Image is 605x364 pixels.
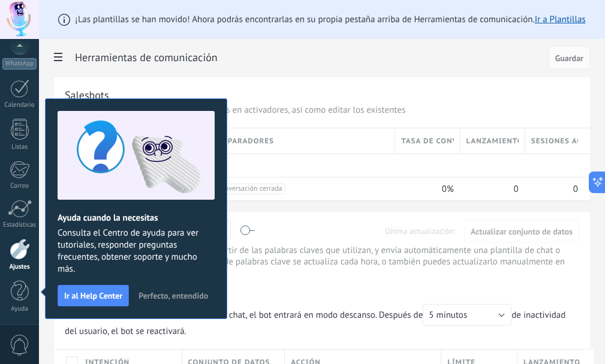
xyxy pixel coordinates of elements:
[460,178,519,200] div: 0
[65,88,109,102] div: Salesbots
[214,136,274,147] span: Disparadores
[573,183,578,195] span: 0
[555,54,583,62] span: Guardar
[65,245,579,279] p: Detecta las intenciones de un cliente a partir de las palabras claves que utilizan, y envía autom...
[514,183,519,195] span: 0
[58,227,215,275] span: Consulta el Centro de ayuda para ver tutoriales, responder preguntas frecuentes, obtener soporte ...
[214,183,285,194] span: Conversación cerrada
[65,304,511,326] span: Cuando un usuario de Kommo se une a un chat, el bot entrará en modo descanso. Después de
[75,14,585,25] span: ¡Las plantillas se han movido! Ahora podrás encontrarlas en su propia pestaña arriba de Herramien...
[2,305,37,313] div: Ayuda
[139,291,208,300] span: Perfecto, entendido
[2,58,37,70] div: WhatsApp
[423,304,511,326] button: 5 minutos
[75,46,544,70] h2: Herramientas de comunicación
[429,309,467,321] span: 5 minutos
[549,46,590,69] button: Guardar
[395,178,454,200] div: 0%
[2,221,37,229] div: Estadísticas
[401,136,453,147] span: Tasa de conversión
[466,136,519,147] span: Lanzamientos totales
[2,263,37,271] div: Ajustes
[442,183,454,195] span: 0%
[65,281,579,304] div: Dejar el mensaje sin respuesta
[58,285,129,306] button: Ir al Help Center
[2,182,37,190] div: Correo
[531,136,578,147] span: Sesiones activas
[64,291,122,300] span: Ir al Help Center
[535,14,586,25] a: Ir a Plantillas
[65,304,579,337] span: de inactividad del usuario, el bot se reactivará.
[133,287,213,305] button: Perfecto, entendido
[2,101,37,109] div: Calendario
[2,143,37,151] div: Listas
[525,178,578,200] div: 0
[65,104,579,116] p: Puede crear bots con anticipación y usarlos en activadores, así como editar los existentes
[58,212,215,224] h2: Ayuda cuando la necesitas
